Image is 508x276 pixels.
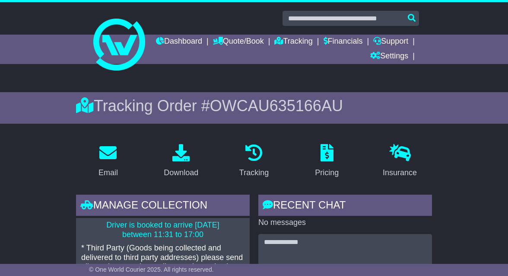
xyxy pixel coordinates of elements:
a: Quote/Book [213,35,264,49]
a: Tracking [274,35,312,49]
a: Insurance [377,141,422,182]
a: Settings [370,49,408,64]
a: Email [93,141,124,182]
a: Pricing [309,141,344,182]
a: Dashboard [156,35,202,49]
a: Download [158,141,204,182]
a: Tracking [234,141,274,182]
div: Email [98,167,118,179]
span: © One World Courier 2025. All rights reserved. [89,266,214,273]
div: RECENT CHAT [258,195,432,218]
span: OWCAU635166AU [210,97,343,115]
p: No messages [258,218,432,228]
a: Support [373,35,408,49]
p: Driver is booked to arrive [DATE] between 11:31 to 17:00 [81,221,244,239]
div: Insurance [383,167,417,179]
div: Download [164,167,198,179]
div: Pricing [315,167,339,179]
a: Financials [324,35,363,49]
div: Manage collection [76,195,250,218]
div: Tracking Order # [76,96,432,115]
div: Tracking [239,167,269,179]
